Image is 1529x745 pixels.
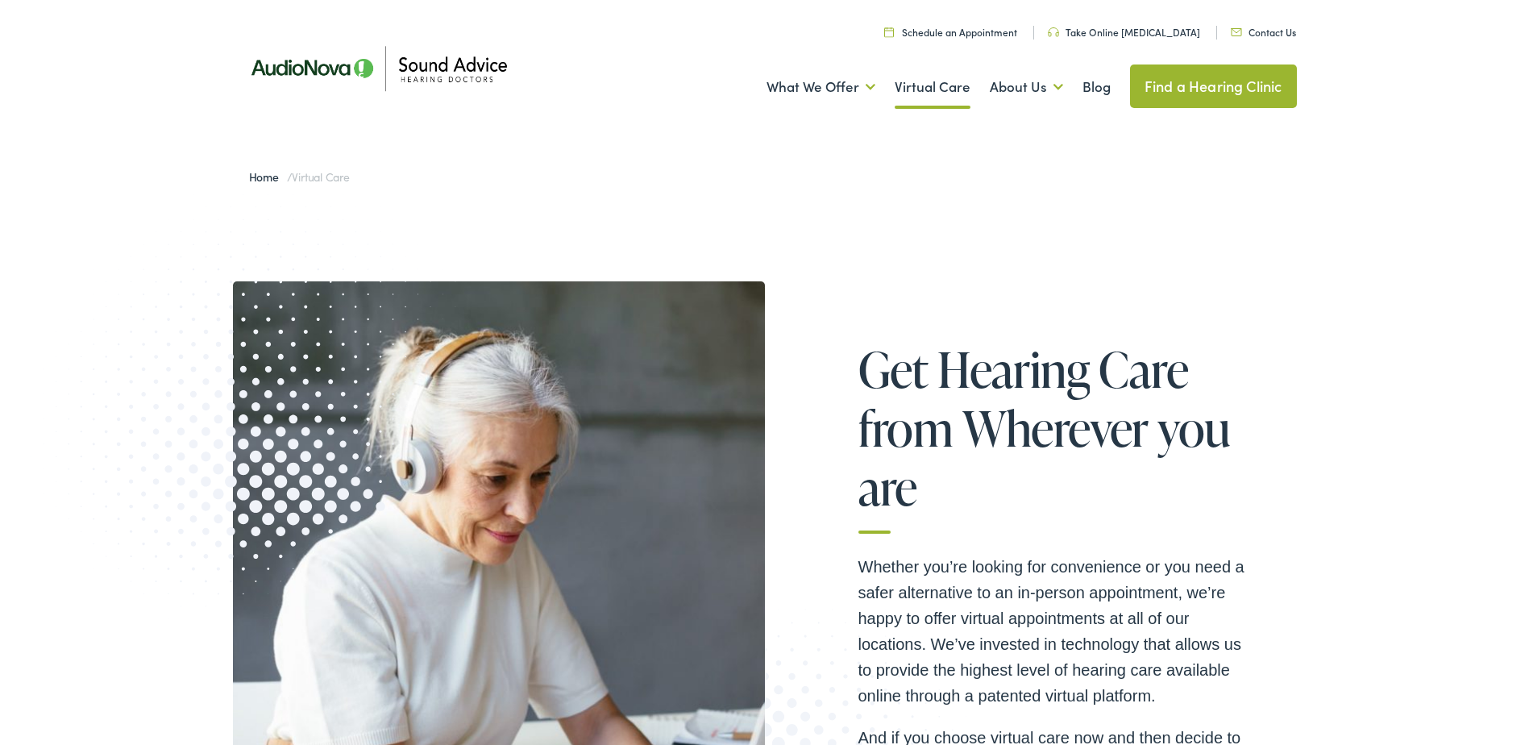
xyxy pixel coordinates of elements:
img: Icon representing mail communication in a unique green color, indicative of contact or communicat... [1231,28,1242,36]
span: Wherever [962,402,1149,455]
a: Virtual Care [895,57,970,117]
span: Hearing [937,343,1090,396]
span: Virtual Care [292,169,349,185]
a: Home [249,169,287,185]
a: About Us [990,57,1063,117]
span: Care [1099,343,1188,396]
img: Headphone icon in a unique green color, suggesting audio-related services or features. [1048,27,1059,37]
span: you [1157,402,1230,455]
img: Calendar icon in a unique green color, symbolizing scheduling or date-related features. [884,27,894,37]
a: Find a Hearing Clinic [1130,65,1297,108]
span: from [858,402,954,455]
span: are [858,460,917,514]
a: Blog [1082,57,1111,117]
span: / [249,169,350,185]
p: Whether you’re looking for convenience or you need a safer alternative to an in-person appointmen... [858,554,1245,709]
img: Graphic image with a halftone pattern, contributing to the site's visual design. [31,181,456,619]
a: Contact Us [1231,25,1296,39]
a: Take Online [MEDICAL_DATA] [1048,25,1200,39]
a: Schedule an Appointment [884,25,1017,39]
a: What We Offer [767,57,875,117]
span: Get [858,343,929,396]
